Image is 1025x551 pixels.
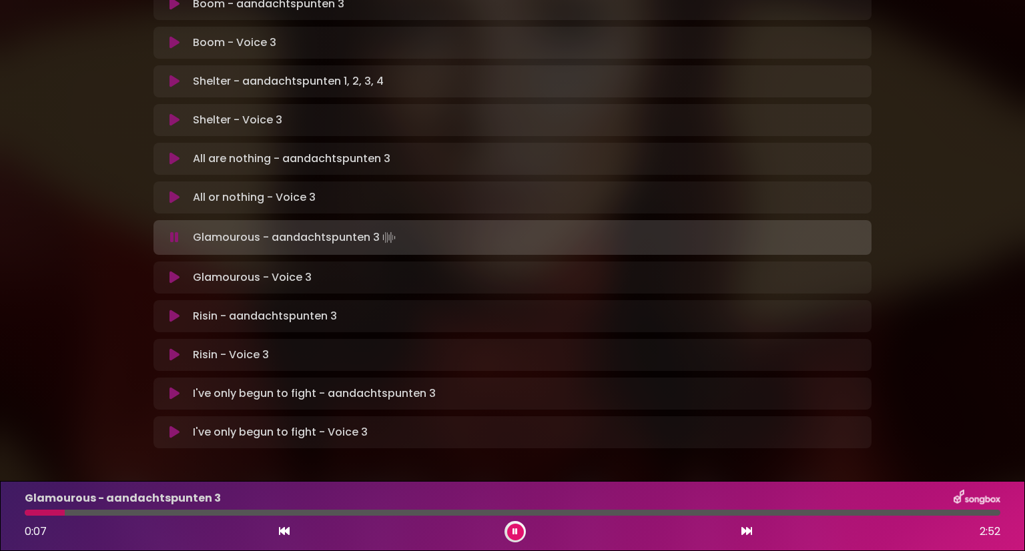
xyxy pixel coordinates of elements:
[193,308,337,324] p: Risin - aandachtspunten 3
[25,490,221,506] p: Glamourous - aandachtspunten 3
[193,35,276,51] p: Boom - Voice 3
[193,189,316,205] p: All or nothing - Voice 3
[193,424,368,440] p: I've only begun to fight - Voice 3
[193,228,398,247] p: Glamourous - aandachtspunten 3
[954,490,1000,507] img: songbox-logo-white.png
[193,386,436,402] p: I've only begun to fight - aandachtspunten 3
[193,73,384,89] p: Shelter - aandachtspunten 1, 2, 3, 4
[193,347,269,363] p: Risin - Voice 3
[193,112,282,128] p: Shelter - Voice 3
[193,151,390,167] p: All are nothing - aandachtspunten 3
[380,228,398,247] img: waveform4.gif
[193,269,312,286] p: Glamourous - Voice 3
